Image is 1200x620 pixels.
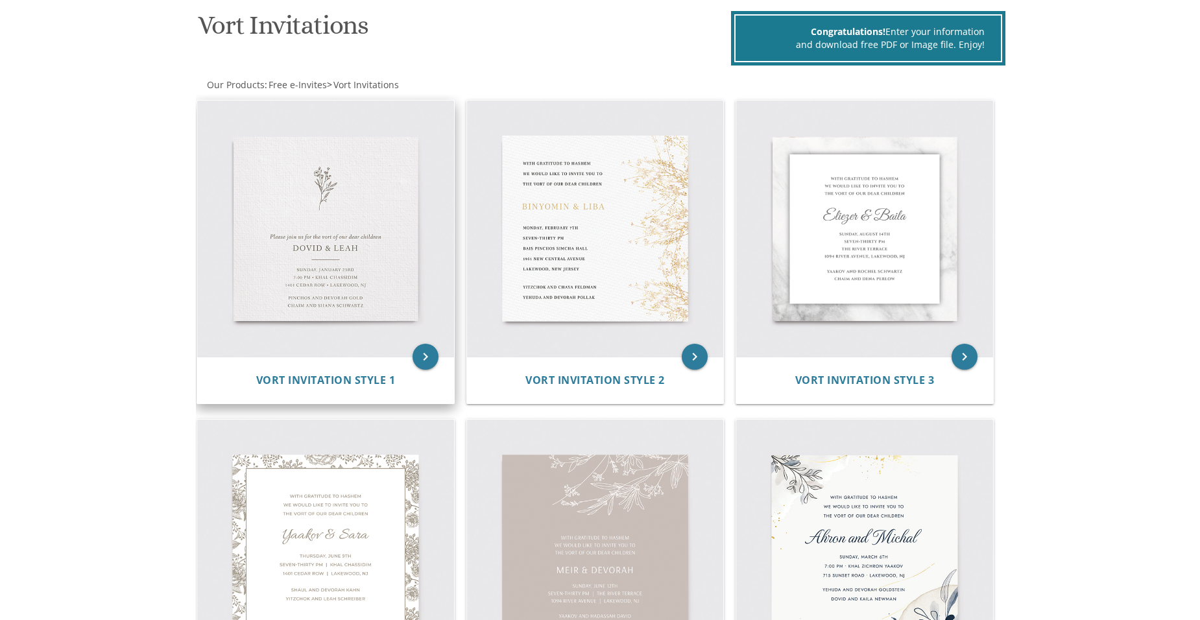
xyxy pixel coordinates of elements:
span: Vort Invitation Style 3 [795,373,935,387]
img: Vort Invitation Style 3 [736,101,993,357]
div: and download free PDF or Image file. Enjoy! [752,38,985,51]
a: Vort Invitation Style 2 [525,374,665,387]
img: Vort Invitation Style 2 [467,101,724,357]
div: Enter your information [752,25,985,38]
a: Free e-Invites [267,78,327,91]
span: Vort Invitation Style 1 [256,373,396,387]
h1: Vort Invitations [198,11,727,49]
span: > [327,78,399,91]
span: Congratulations! [811,25,885,38]
a: keyboard_arrow_right [952,344,978,370]
img: Vort Invitation Style 1 [197,101,454,357]
span: Vort Invitations [333,78,399,91]
div: : [196,78,601,91]
a: Our Products [206,78,265,91]
span: Free e-Invites [269,78,327,91]
a: Vort Invitations [332,78,399,91]
a: Vort Invitation Style 3 [795,374,935,387]
a: keyboard_arrow_right [682,344,708,370]
a: keyboard_arrow_right [413,344,438,370]
a: Vort Invitation Style 1 [256,374,396,387]
span: Vort Invitation Style 2 [525,373,665,387]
